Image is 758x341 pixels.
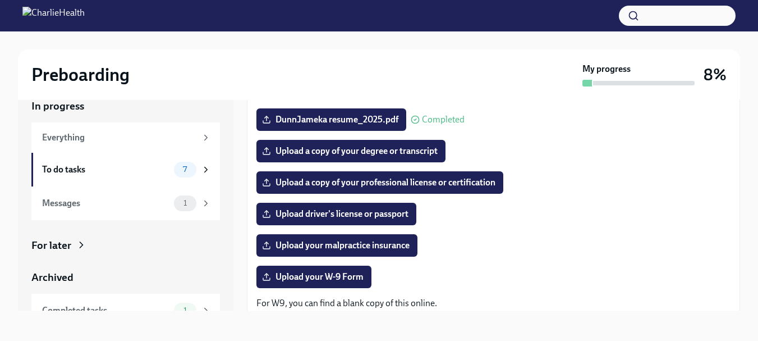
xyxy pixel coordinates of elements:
span: Upload your malpractice insurance [264,240,410,251]
div: Everything [42,131,196,144]
p: For W9, you can find a blank copy of this online. [256,297,731,310]
img: CharlieHealth [22,7,85,25]
span: Upload your W-9 Form [264,271,364,283]
label: Upload a copy of your professional license or certification [256,171,503,194]
div: To do tasks [42,163,169,176]
div: For later [31,238,71,253]
div: Completed tasks [42,304,169,317]
span: 1 [177,306,194,315]
h2: Preboarding [31,63,130,86]
label: DunnJameka resume_2025.pdf [256,108,406,131]
a: In progress [31,99,220,113]
span: Upload a copy of your degree or transcript [264,146,438,157]
label: Upload your W-9 Form [256,266,371,288]
label: Upload a copy of your degree or transcript [256,140,445,162]
a: For later [31,238,220,253]
span: Upload a copy of your professional license or certification [264,177,495,188]
strong: My progress [582,63,631,75]
a: To do tasks7 [31,153,220,187]
div: Messages [42,197,169,210]
a: Archived [31,270,220,285]
span: 7 [176,165,194,174]
span: DunnJameka resume_2025.pdf [264,114,398,125]
label: Upload your malpractice insurance [256,234,417,257]
h3: 8% [704,65,727,85]
a: Messages1 [31,187,220,220]
span: 1 [177,199,194,207]
label: Upload driver's license or passport [256,203,416,225]
a: Everything [31,122,220,153]
a: Completed tasks1 [31,294,220,328]
span: Upload driver's license or passport [264,208,408,220]
span: Completed [422,115,465,124]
